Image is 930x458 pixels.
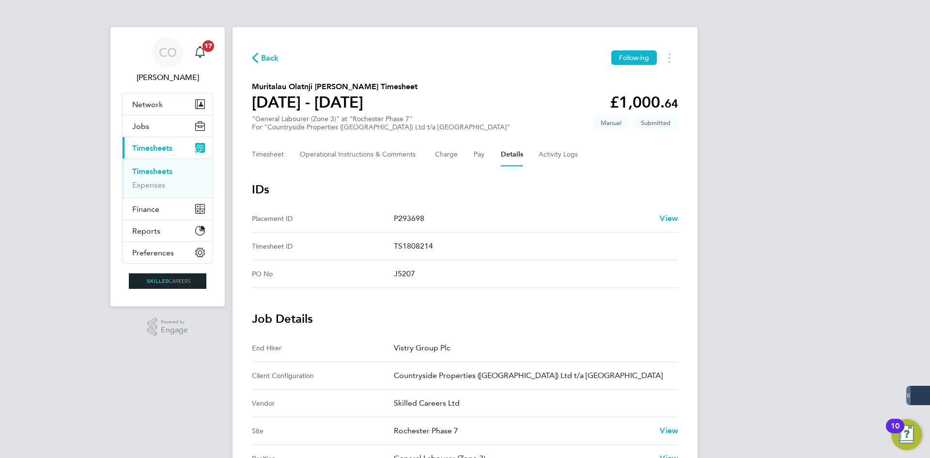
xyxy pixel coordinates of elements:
[252,123,510,131] div: For "Countryside Properties ([GEOGRAPHIC_DATA]) Ltd t/a [GEOGRAPHIC_DATA]"
[147,318,188,336] a: Powered byEngage
[132,143,172,153] span: Timesheets
[252,93,418,112] h1: [DATE] - [DATE]
[252,52,279,64] button: Back
[261,52,279,64] span: Back
[394,268,670,280] p: J5207
[123,220,213,241] button: Reports
[123,137,213,158] button: Timesheets
[661,50,678,65] button: Timesheets Menu
[891,426,899,439] div: 10
[252,240,394,252] div: Timesheet ID
[132,248,174,257] span: Preferences
[161,326,188,334] span: Engage
[435,143,458,166] button: Charge
[252,311,678,327] h3: Job Details
[123,242,213,263] button: Preferences
[660,425,678,437] a: View
[252,268,394,280] div: PO No
[159,46,177,59] span: CO
[252,425,394,437] div: Site
[394,342,670,354] p: Vistry Group Plc
[123,158,213,198] div: Timesheets
[129,273,206,289] img: skilledcareers-logo-retina.png
[202,40,214,52] span: 17
[660,213,678,224] a: View
[394,240,670,252] p: TS1808214
[611,50,657,65] button: Following
[132,100,163,109] span: Network
[501,143,523,166] button: Details
[660,426,678,435] span: View
[633,115,678,131] span: This timesheet is Submitted.
[394,425,652,437] p: Rochester Phase 7
[474,143,485,166] button: Pay
[122,37,213,83] a: CO[PERSON_NAME]
[252,370,394,381] div: Client Configuration
[665,96,678,111] span: 64
[394,213,652,224] p: P293698
[252,182,678,197] h3: IDs
[190,37,210,68] a: 17
[161,318,188,326] span: Powered by
[123,198,213,220] button: Finance
[610,93,678,111] app-decimal: £1,000.
[252,342,394,354] div: End Hirer
[252,81,418,93] h2: Muritalau Olatnji [PERSON_NAME] Timesheet
[252,397,394,409] div: Vendor
[123,94,213,115] button: Network
[252,213,394,224] div: Placement ID
[394,397,670,409] p: Skilled Careers Ltd
[660,214,678,223] span: View
[132,226,160,236] span: Reports
[394,370,670,381] p: Countryside Properties ([GEOGRAPHIC_DATA]) Ltd t/a [GEOGRAPHIC_DATA]
[132,180,165,190] a: Expenses
[593,115,629,131] span: This timesheet was manually created.
[132,167,172,176] a: Timesheets
[891,419,922,450] button: Open Resource Center, 10 new notifications
[123,115,213,137] button: Jobs
[110,27,225,306] nav: Main navigation
[132,122,149,131] span: Jobs
[132,205,159,214] span: Finance
[252,143,284,166] button: Timesheet
[300,143,419,166] button: Operational Instructions & Comments
[252,115,510,131] div: "General Labourer (Zone 3)" at "Rochester Phase 7"
[619,53,649,62] span: Following
[122,72,213,83] span: Craig O'Donovan
[539,143,579,166] button: Activity Logs
[122,273,213,289] a: Go to home page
